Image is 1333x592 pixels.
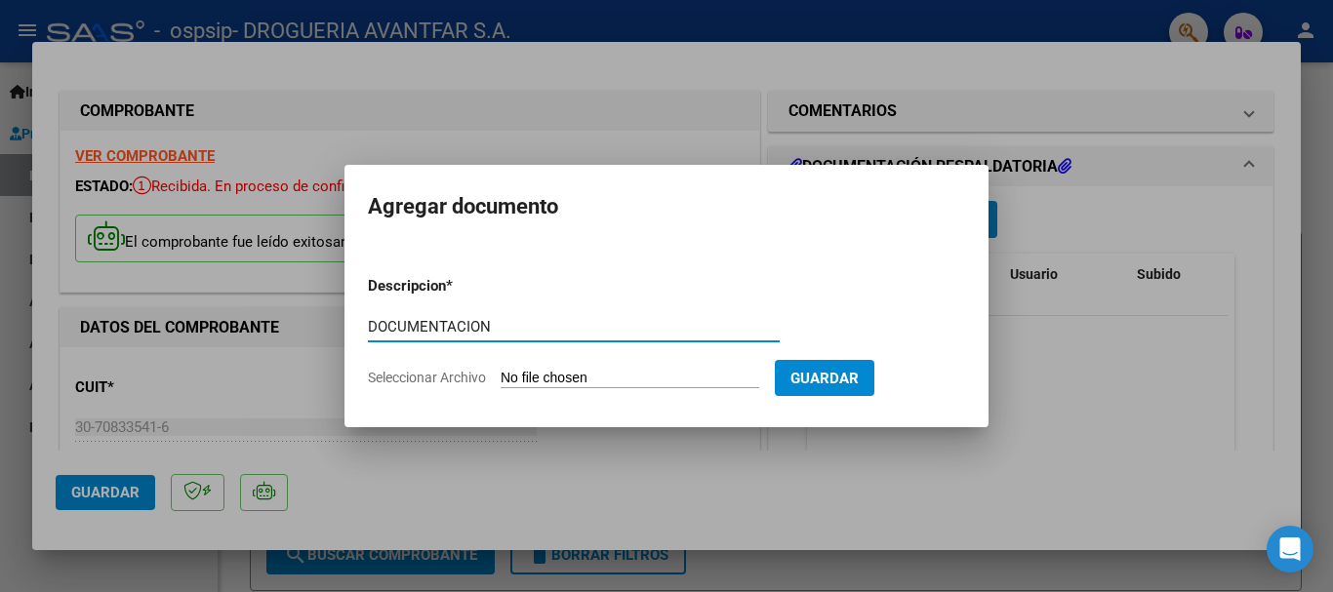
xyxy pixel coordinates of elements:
[775,360,874,396] button: Guardar
[1267,526,1313,572] div: Open Intercom Messenger
[790,370,859,387] span: Guardar
[368,188,965,225] h2: Agregar documento
[368,370,486,385] span: Seleccionar Archivo
[368,275,547,297] p: Descripcion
